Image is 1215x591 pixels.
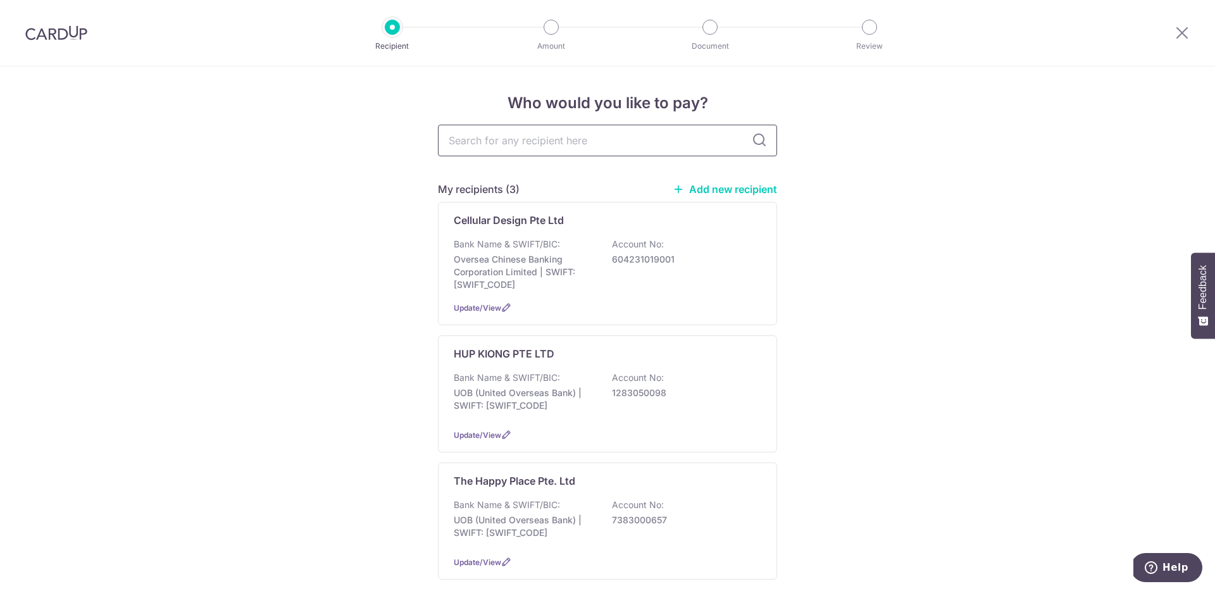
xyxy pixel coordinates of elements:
p: 604231019001 [612,253,754,266]
p: Account No: [612,499,664,511]
p: Bank Name & SWIFT/BIC: [454,238,560,251]
p: Bank Name & SWIFT/BIC: [454,371,560,384]
a: Update/View [454,557,501,567]
a: Add new recipient [673,183,777,196]
a: Update/View [454,430,501,440]
img: CardUp [25,25,87,40]
input: Search for any recipient here [438,125,777,156]
iframe: Opens a widget where you can find more information [1133,553,1202,585]
p: Cellular Design Pte Ltd [454,213,564,228]
p: 1283050098 [612,387,754,399]
a: Update/View [454,303,501,313]
p: UOB (United Overseas Bank) | SWIFT: [SWIFT_CODE] [454,514,595,539]
p: 7383000657 [612,514,754,526]
p: Review [823,40,916,53]
p: Amount [504,40,598,53]
p: Account No: [612,371,664,384]
p: Bank Name & SWIFT/BIC: [454,499,560,511]
h4: Who would you like to pay? [438,92,777,115]
p: Oversea Chinese Banking Corporation Limited | SWIFT: [SWIFT_CODE] [454,253,595,291]
p: Account No: [612,238,664,251]
h5: My recipients (3) [438,182,520,197]
p: The Happy Place Pte. Ltd [454,473,575,488]
button: Feedback - Show survey [1191,252,1215,339]
p: Document [663,40,757,53]
p: UOB (United Overseas Bank) | SWIFT: [SWIFT_CODE] [454,387,595,412]
p: HUP KIONG PTE LTD [454,346,554,361]
span: Feedback [1197,265,1209,309]
p: Recipient [346,40,439,53]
